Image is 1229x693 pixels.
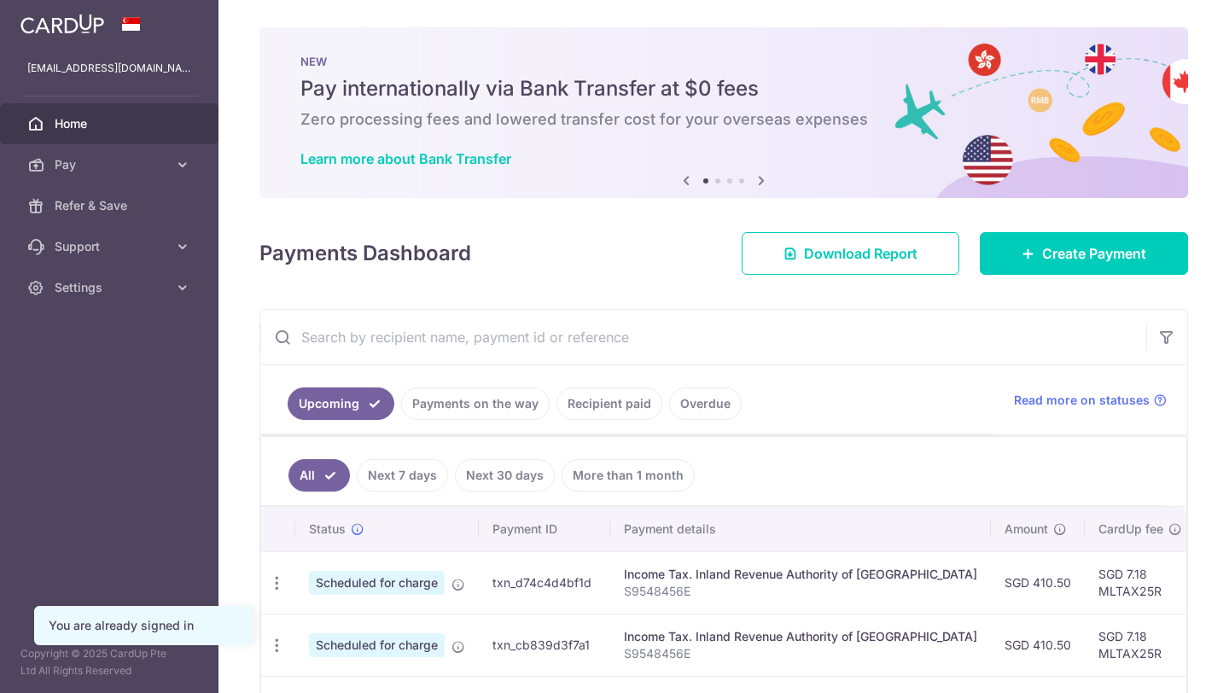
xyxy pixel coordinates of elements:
[624,628,977,645] div: Income Tax. Inland Revenue Authority of [GEOGRAPHIC_DATA]
[288,459,350,492] a: All
[610,507,991,551] th: Payment details
[455,459,555,492] a: Next 30 days
[55,115,167,132] span: Home
[300,55,1147,68] p: NEW
[742,232,959,275] a: Download Report
[309,633,445,657] span: Scheduled for charge
[479,614,610,676] td: txn_cb839d3f7a1
[55,279,167,296] span: Settings
[1014,392,1167,409] a: Read more on statuses
[1005,521,1048,538] span: Amount
[300,109,1147,130] h6: Zero processing fees and lowered transfer cost for your overseas expenses
[624,645,977,662] p: S9548456E
[1085,551,1196,614] td: SGD 7.18 MLTAX25R
[991,614,1085,676] td: SGD 410.50
[804,243,917,264] span: Download Report
[260,310,1146,364] input: Search by recipient name, payment id or reference
[624,566,977,583] div: Income Tax. Inland Revenue Authority of [GEOGRAPHIC_DATA]
[669,387,742,420] a: Overdue
[980,232,1188,275] a: Create Payment
[1042,243,1146,264] span: Create Payment
[309,571,445,595] span: Scheduled for charge
[300,75,1147,102] h5: Pay internationally via Bank Transfer at $0 fees
[562,459,695,492] a: More than 1 month
[1014,392,1150,409] span: Read more on statuses
[300,150,511,167] a: Learn more about Bank Transfer
[309,521,346,538] span: Status
[55,156,167,173] span: Pay
[357,459,448,492] a: Next 7 days
[991,551,1085,614] td: SGD 410.50
[479,551,610,614] td: txn_d74c4d4bf1d
[259,238,471,269] h4: Payments Dashboard
[55,197,167,214] span: Refer & Save
[27,60,191,77] p: [EMAIL_ADDRESS][DOMAIN_NAME]
[1098,521,1163,538] span: CardUp fee
[259,27,1188,198] img: Bank transfer banner
[556,387,662,420] a: Recipient paid
[1085,614,1196,676] td: SGD 7.18 MLTAX25R
[49,617,238,634] div: You are already signed in
[20,14,104,34] img: CardUp
[401,387,550,420] a: Payments on the way
[55,238,167,255] span: Support
[479,507,610,551] th: Payment ID
[624,583,977,600] p: S9548456E
[288,387,394,420] a: Upcoming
